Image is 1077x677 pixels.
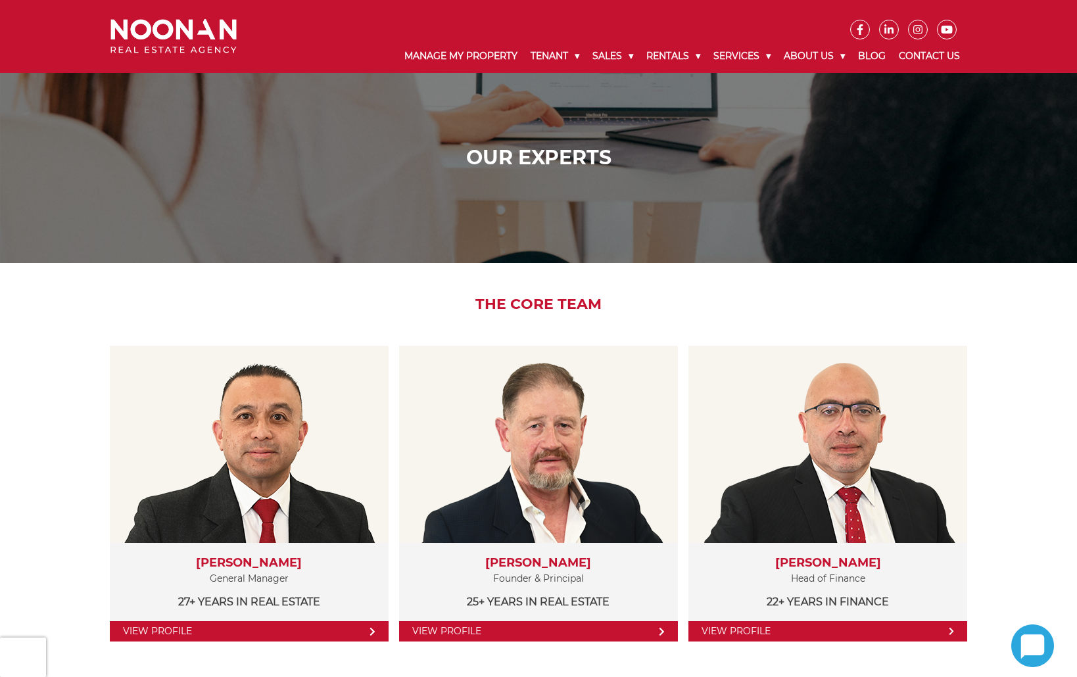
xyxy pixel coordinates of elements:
a: Services [707,39,777,73]
p: 27+ years in Real Estate [123,594,375,610]
p: 22+ years in Finance [702,594,954,610]
img: Noonan Real Estate Agency [110,19,237,54]
a: Tenant [524,39,586,73]
a: About Us [777,39,851,73]
h2: The Core Team [101,296,977,313]
p: Founder & Principal [412,571,665,587]
a: Manage My Property [398,39,524,73]
a: Rentals [640,39,707,73]
h3: [PERSON_NAME] [123,556,375,571]
a: View Profile [399,621,678,642]
h3: [PERSON_NAME] [412,556,665,571]
a: View Profile [110,621,389,642]
p: Head of Finance [702,571,954,587]
a: Blog [851,39,892,73]
h1: Our Experts [114,146,964,170]
h3: [PERSON_NAME] [702,556,954,571]
a: View Profile [688,621,967,642]
p: General Manager [123,571,375,587]
a: Sales [586,39,640,73]
a: Contact Us [892,39,967,73]
p: 25+ years in Real Estate [412,594,665,610]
